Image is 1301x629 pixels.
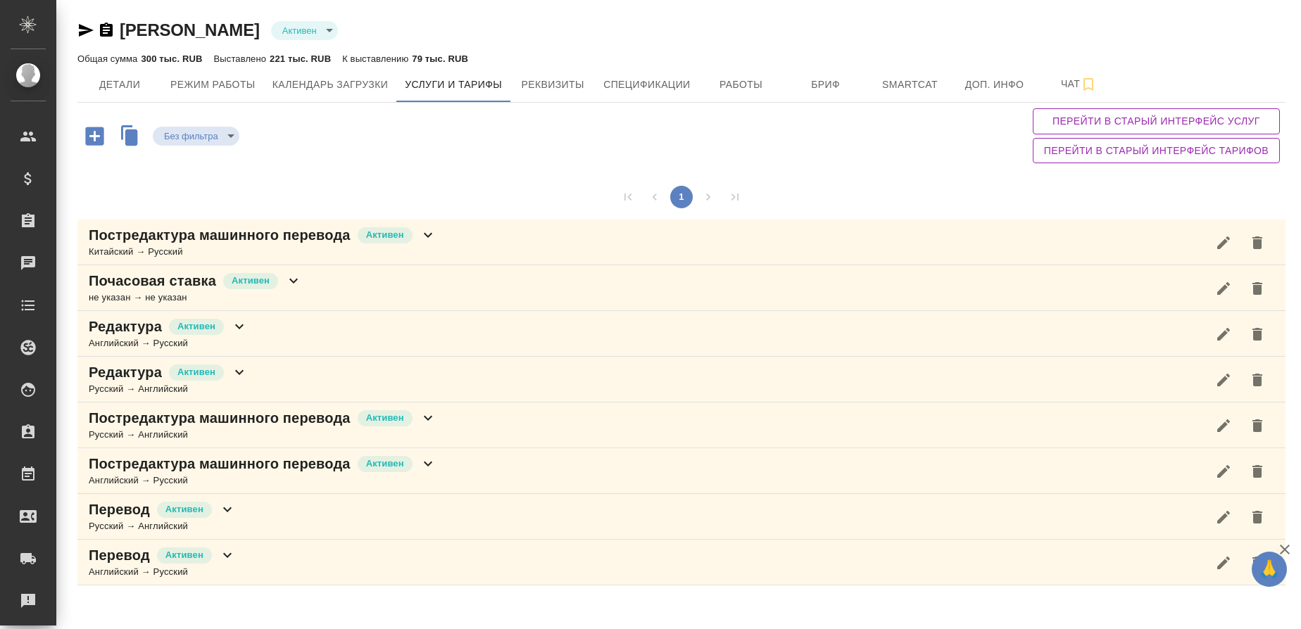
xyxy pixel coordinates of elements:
div: Активен [271,21,338,40]
div: Английский → Русский [89,565,236,579]
button: Удалить услугу [1240,455,1274,488]
p: Активен [165,502,203,516]
a: [PERSON_NAME] [120,20,260,39]
button: Удалить услугу [1240,409,1274,443]
span: Детали [86,76,153,94]
button: Удалить услугу [1240,272,1274,305]
button: Редактировать услугу [1207,546,1240,580]
p: Редактура [89,362,162,382]
p: 221 тыс. RUB [270,53,331,64]
p: Постредактура машинного перевода [89,454,351,474]
span: Доп. инфо [961,76,1029,94]
button: Скопировать ссылку [98,22,115,39]
button: Редактировать услугу [1207,363,1240,397]
nav: pagination navigation [615,186,748,208]
p: Активен [177,365,215,379]
button: Без фильтра [160,130,222,142]
div: ПереводАктивенРусский → Английский [77,494,1286,540]
button: Перейти в старый интерфейс услуг [1033,108,1280,134]
button: 🙏 [1252,552,1287,587]
button: Скопировать ссылку для ЯМессенджера [77,22,94,39]
span: Режим работы [170,76,256,94]
p: Активен [366,411,404,425]
button: Удалить услугу [1240,317,1274,351]
div: Английский → Русский [89,336,248,350]
div: РедактураАктивенАнглийский → Русский [77,311,1286,357]
span: 🙏 [1257,554,1281,584]
p: Выставлено [214,53,270,64]
p: Почасовая ставка [89,271,216,291]
div: не указан → не указан [89,291,302,305]
span: Чат [1045,75,1113,93]
div: РедактураАктивенРусский → Английский [77,357,1286,402]
div: Постредактура машинного переводаАктивенРусский → Английский [77,402,1286,448]
button: Удалить услугу [1240,363,1274,397]
span: Перейти в старый интерфейс услуг [1044,113,1269,130]
button: Активен [278,25,321,37]
button: Скопировать услуги другого исполнителя [114,122,153,153]
button: Удалить услугу [1240,500,1274,534]
button: Редактировать услугу [1207,500,1240,534]
span: Smartcat [876,76,944,94]
div: Русский → Английский [89,519,236,533]
p: Постредактура машинного перевода [89,225,351,245]
p: К выставлению [342,53,412,64]
div: Постредактура машинного переводаАктивенАнглийский → Русский [77,448,1286,494]
p: Перевод [89,545,150,565]
p: Постредактура машинного перевода [89,408,351,428]
span: Календарь загрузки [272,76,389,94]
svg: Подписаться [1080,76,1097,93]
p: 79 тыс. RUB [412,53,468,64]
div: Русский → Английский [89,382,248,396]
div: Английский → Русский [89,474,436,488]
p: Перевод [89,500,150,519]
span: Перейти в старый интерфейс тарифов [1044,142,1269,160]
span: Работы [708,76,775,94]
p: Активен [366,457,404,471]
span: Бриф [792,76,860,94]
p: Активен [177,319,215,333]
p: Общая сумма [77,53,141,64]
div: Активен [153,127,239,146]
span: Услуги и тарифы [405,76,502,94]
button: Редактировать услугу [1207,272,1240,305]
div: Русский → Английский [89,428,436,442]
button: Удалить услугу [1240,546,1274,580]
button: Редактировать услугу [1207,409,1240,443]
button: Перейти в старый интерфейс тарифов [1033,138,1280,164]
div: ПереводАктивенАнглийский → Русский [77,540,1286,585]
span: Реквизиты [519,76,586,94]
div: Постредактура машинного переводаАктивенКитайский → Русский [77,220,1286,265]
p: 300 тыс. RUB [141,53,202,64]
p: Активен [165,548,203,562]
button: Редактировать услугу [1207,317,1240,351]
button: Добавить услугу [75,122,114,151]
button: Редактировать услугу [1207,226,1240,260]
button: Редактировать услугу [1207,455,1240,488]
p: Активен [232,274,270,288]
div: Китайский → Русский [89,245,436,259]
p: Активен [366,228,404,242]
button: Удалить услугу [1240,226,1274,260]
span: Спецификации [603,76,690,94]
p: Редактура [89,317,162,336]
div: Почасовая ставкаАктивенне указан → не указан [77,265,1286,311]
